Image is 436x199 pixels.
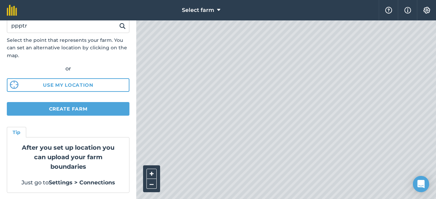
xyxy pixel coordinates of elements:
[385,7,393,14] img: A question mark icon
[22,144,114,170] strong: After you set up location you can upload your farm boundaries
[413,176,429,192] div: Open Intercom Messenger
[7,19,129,33] input: Enter your farm’s address
[7,78,129,92] button: Use my location
[13,129,20,136] h4: Tip
[49,179,115,186] strong: Settings > Connections
[146,179,157,189] button: –
[7,102,129,116] button: Create farm
[10,81,18,89] img: svg%3e
[119,22,126,30] img: svg+xml;base64,PHN2ZyB4bWxucz0iaHR0cDovL3d3dy53My5vcmcvMjAwMC9zdmciIHdpZHRoPSIxOSIgaGVpZ2h0PSIyNC...
[182,6,214,14] span: Select farm
[146,169,157,179] button: +
[404,6,411,14] img: svg+xml;base64,PHN2ZyB4bWxucz0iaHR0cDovL3d3dy53My5vcmcvMjAwMC9zdmciIHdpZHRoPSIxNyIgaGVpZ2h0PSIxNy...
[7,5,17,16] img: fieldmargin Logo
[423,7,431,14] img: A cog icon
[15,178,121,187] p: Just go to
[7,36,129,59] p: Select the point that represents your farm. You can set an alternative location by clicking on th...
[7,64,129,73] div: or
